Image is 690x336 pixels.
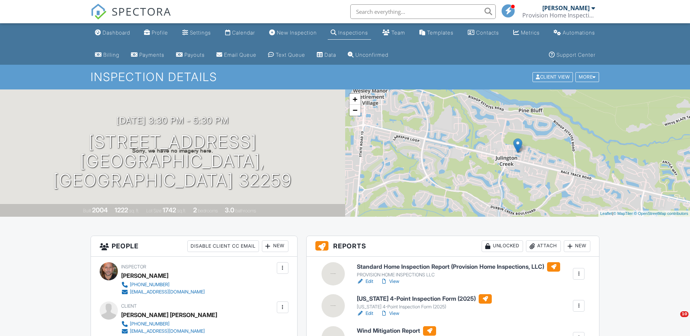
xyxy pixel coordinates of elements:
a: Edit [357,278,373,285]
h6: Wind Mitigation Report [357,326,478,336]
a: Company Profile [141,26,171,40]
div: Support Center [557,52,595,58]
a: Inspections [328,26,371,40]
a: Leaflet [600,211,612,216]
a: [US_STATE] 4-Point Inspection Form (2025) [US_STATE] 4-Point Inspection Form (2025) [357,294,492,310]
div: [PERSON_NAME] [542,4,590,12]
div: New Inspection [277,29,317,36]
div: Unconfirmed [355,52,388,58]
iframe: Intercom live chat [665,311,683,329]
a: SPECTORA [91,10,171,25]
span: Built [83,208,91,213]
div: [PHONE_NUMBER] [130,321,169,327]
a: Payouts [173,48,208,62]
a: Billing [92,48,122,62]
a: [EMAIL_ADDRESS][DOMAIN_NAME] [121,288,205,296]
a: [EMAIL_ADDRESS][DOMAIN_NAME] [121,328,211,335]
a: Contacts [465,26,502,40]
div: 1742 [163,206,176,214]
a: Client View [532,74,575,79]
h1: [STREET_ADDRESS] [GEOGRAPHIC_DATA], [GEOGRAPHIC_DATA] 32259 [12,132,334,190]
div: [EMAIL_ADDRESS][DOMAIN_NAME] [130,289,205,295]
a: © MapTiler [613,211,633,216]
div: New [262,240,288,252]
h1: Inspection Details [91,71,600,83]
div: PROVISION HOME INSPECTIONS LLC [357,272,560,278]
div: Data [324,52,336,58]
a: Data [314,48,339,62]
a: Calendar [222,26,258,40]
a: Unconfirmed [345,48,391,62]
div: 2004 [92,206,108,214]
a: Email Queue [214,48,259,62]
h3: Reports [307,236,599,257]
span: SPECTORA [112,4,171,19]
div: New [564,240,590,252]
div: Provision Home Inspections, LLC. [522,12,595,19]
input: Search everything... [350,4,496,19]
a: © OpenStreetMap contributors [634,211,688,216]
div: Unlocked [482,240,523,252]
div: Metrics [521,29,540,36]
div: 3.0 [225,206,234,214]
span: Lot Size [146,208,161,213]
div: [PERSON_NAME] [PERSON_NAME] [121,309,217,320]
div: Email Queue [224,52,256,58]
div: [EMAIL_ADDRESS][DOMAIN_NAME] [130,328,205,334]
div: 1222 [115,206,128,214]
span: 10 [680,311,689,317]
a: [PHONE_NUMBER] [121,281,205,288]
a: Edit [357,310,373,317]
span: sq.ft. [177,208,186,213]
div: Calendar [232,29,255,36]
div: Payouts [184,52,205,58]
a: Automations (Basic) [551,26,598,40]
h3: People [91,236,297,257]
div: [PERSON_NAME] [121,270,168,281]
a: Payments [128,48,167,62]
a: View [380,278,399,285]
div: [PHONE_NUMBER] [130,282,169,288]
div: Text Queue [276,52,305,58]
span: sq. ft. [129,208,139,213]
div: Inspections [338,29,368,36]
div: Automations [563,29,595,36]
div: Team [391,29,405,36]
a: New Inspection [266,26,320,40]
div: More [575,72,599,82]
div: Attach [526,240,561,252]
a: Zoom in [350,94,360,105]
h3: [DATE] 3:30 pm - 5:30 pm [116,116,229,125]
div: | [598,211,690,217]
span: Inspector [121,264,146,269]
a: Team [379,26,408,40]
div: [US_STATE] 4-Point Inspection Form (2025) [357,304,492,310]
div: Profile [152,29,168,36]
a: Templates [416,26,456,40]
div: Templates [427,29,454,36]
div: 2 [193,206,197,214]
a: [PHONE_NUMBER] [121,320,211,328]
div: Payments [139,52,164,58]
div: Dashboard [103,29,130,36]
div: Billing [103,52,119,58]
div: Contacts [476,29,499,36]
a: Support Center [546,48,598,62]
span: Client [121,303,137,309]
span: bedrooms [198,208,218,213]
h6: [US_STATE] 4-Point Inspection Form (2025) [357,294,492,304]
a: Settings [179,26,214,40]
a: Text Queue [265,48,308,62]
a: View [380,310,399,317]
h6: Standard Home Inspection Report (Provision Home Inspections, LLC) [357,262,560,272]
span: bathrooms [235,208,256,213]
img: The Best Home Inspection Software - Spectora [91,4,107,20]
a: Dashboard [92,26,133,40]
div: Client View [533,72,573,82]
a: Standard Home Inspection Report (Provision Home Inspections, LLC) PROVISION HOME INSPECTIONS LLC [357,262,560,278]
a: Zoom out [350,105,360,116]
div: Settings [190,29,211,36]
div: Disable Client CC Email [187,240,259,252]
a: Metrics [510,26,543,40]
